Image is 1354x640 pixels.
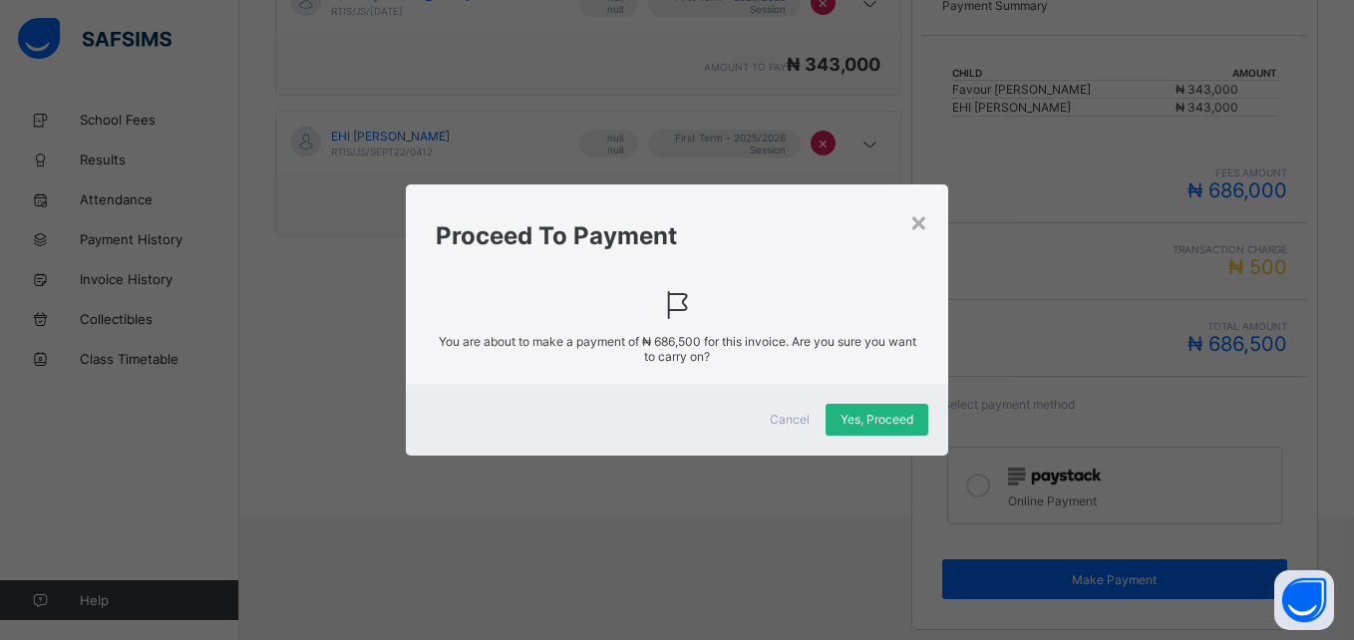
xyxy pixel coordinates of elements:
[436,334,917,364] span: You are about to make a payment of for this invoice. Are you sure you want to carry on?
[770,412,810,427] span: Cancel
[1274,570,1334,630] button: Open asap
[436,221,917,250] h1: Proceed To Payment
[642,334,701,349] span: ₦ 686,500
[841,412,913,427] span: Yes, Proceed
[909,204,928,238] div: ×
